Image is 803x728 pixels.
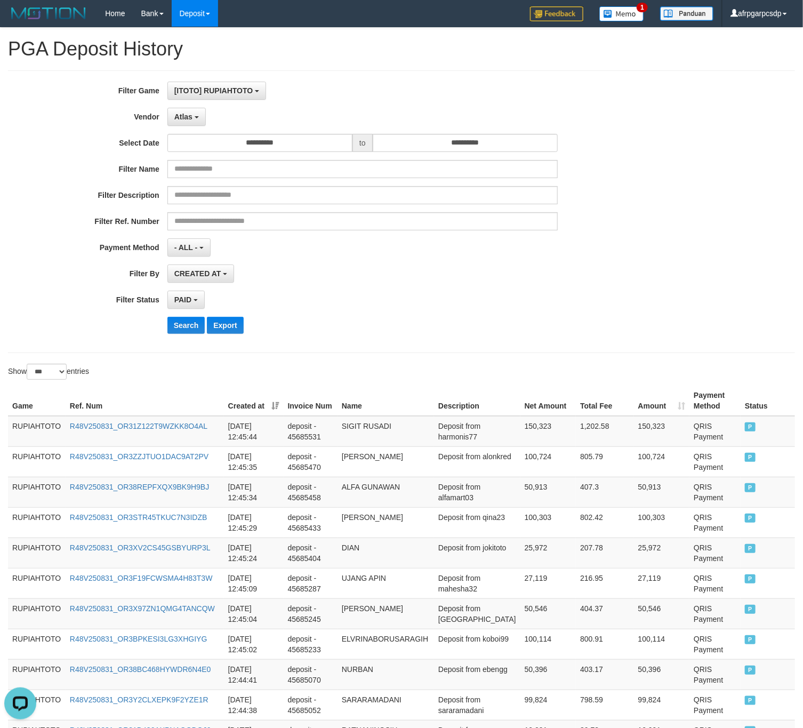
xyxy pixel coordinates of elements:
[520,690,576,720] td: 99,824
[576,446,633,477] td: 805.79
[70,695,208,704] a: R48V250831_OR3Y2CLXEPK9F2YZE1R
[338,659,434,690] td: NURBAN
[689,446,741,477] td: QRIS Payment
[174,113,192,121] span: Atlas
[8,5,89,21] img: MOTION_logo.png
[634,598,689,629] td: 50,546
[576,538,633,568] td: 207.78
[167,82,266,100] button: [ITOTO] RUPIAHTOTO
[8,659,66,690] td: RUPIAHTOTO
[224,598,284,629] td: [DATE] 12:45:04
[434,568,520,598] td: Deposit from mahesha32
[8,598,66,629] td: RUPIAHTOTO
[689,568,741,598] td: QRIS Payment
[530,6,583,21] img: Feedback.jpg
[637,3,648,12] span: 1
[224,690,284,720] td: [DATE] 12:44:38
[689,507,741,538] td: QRIS Payment
[284,386,338,416] th: Invoice Num
[745,574,756,583] span: PAID
[284,446,338,477] td: deposit - 45685470
[66,386,224,416] th: Ref. Num
[634,507,689,538] td: 100,303
[167,238,211,257] button: - ALL -
[70,604,215,613] a: R48V250831_OR3X97ZN1QMG4TANCQW
[338,690,434,720] td: SARARAMADANI
[520,568,576,598] td: 27,119
[634,538,689,568] td: 25,972
[338,568,434,598] td: UJANG APIN
[224,477,284,507] td: [DATE] 12:45:34
[224,538,284,568] td: [DATE] 12:45:24
[338,538,434,568] td: DIAN
[224,629,284,659] td: [DATE] 12:45:02
[689,598,741,629] td: QRIS Payment
[576,690,633,720] td: 798.59
[689,659,741,690] td: QRIS Payment
[284,477,338,507] td: deposit - 45685458
[284,659,338,690] td: deposit - 45685070
[745,453,756,462] span: PAID
[520,507,576,538] td: 100,303
[174,269,221,278] span: CREATED AT
[520,416,576,447] td: 150,323
[745,666,756,675] span: PAID
[284,416,338,447] td: deposit - 45685531
[174,86,253,95] span: [ITOTO] RUPIAHTOTO
[8,629,66,659] td: RUPIAHTOTO
[434,507,520,538] td: Deposit from qina23
[284,629,338,659] td: deposit - 45685233
[745,605,756,614] span: PAID
[634,386,689,416] th: Amount: activate to sort column ascending
[224,507,284,538] td: [DATE] 12:45:29
[284,538,338,568] td: deposit - 45685404
[70,513,207,522] a: R48V250831_OR3STR45TKUC7N3IDZB
[520,659,576,690] td: 50,396
[576,568,633,598] td: 216.95
[634,477,689,507] td: 50,913
[70,483,209,491] a: R48V250831_OR38REPFXQX9BK9H9BJ
[689,477,741,507] td: QRIS Payment
[576,477,633,507] td: 407.3
[689,386,741,416] th: Payment Method
[434,690,520,720] td: Deposit from sararamadani
[576,629,633,659] td: 800.91
[352,134,373,152] span: to
[745,422,756,431] span: PAID
[70,635,207,643] a: R48V250831_OR3BPKESI3LG3XHGIYG
[520,386,576,416] th: Net Amount
[434,629,520,659] td: Deposit from koboi99
[8,364,89,380] label: Show entries
[338,416,434,447] td: SIGIT RUSADI
[634,629,689,659] td: 100,114
[167,108,206,126] button: Atlas
[284,690,338,720] td: deposit - 45685052
[745,483,756,492] span: PAID
[634,446,689,477] td: 100,724
[520,598,576,629] td: 50,546
[8,386,66,416] th: Game
[4,4,36,36] button: Open LiveChat chat widget
[174,243,198,252] span: - ALL -
[745,544,756,553] span: PAID
[338,477,434,507] td: ALFA GUNAWAN
[576,416,633,447] td: 1,202.58
[167,317,205,334] button: Search
[434,659,520,690] td: Deposit from ebengg
[70,422,207,430] a: R48V250831_OR31Z122T9WZKK8O4AL
[224,386,284,416] th: Created at: activate to sort column ascending
[8,507,66,538] td: RUPIAHTOTO
[224,659,284,690] td: [DATE] 12:44:41
[689,538,741,568] td: QRIS Payment
[70,543,211,552] a: R48V250831_OR3XV2CS45GSBYURP3L
[207,317,243,334] button: Export
[284,507,338,538] td: deposit - 45685433
[634,568,689,598] td: 27,119
[70,574,213,582] a: R48V250831_OR3F19FCWSMA4H83T3W
[660,6,713,21] img: panduan.png
[8,416,66,447] td: RUPIAHTOTO
[520,477,576,507] td: 50,913
[70,665,211,674] a: R48V250831_OR38BC468HYWDR6N4E0
[8,568,66,598] td: RUPIAHTOTO
[8,38,795,60] h1: PGA Deposit History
